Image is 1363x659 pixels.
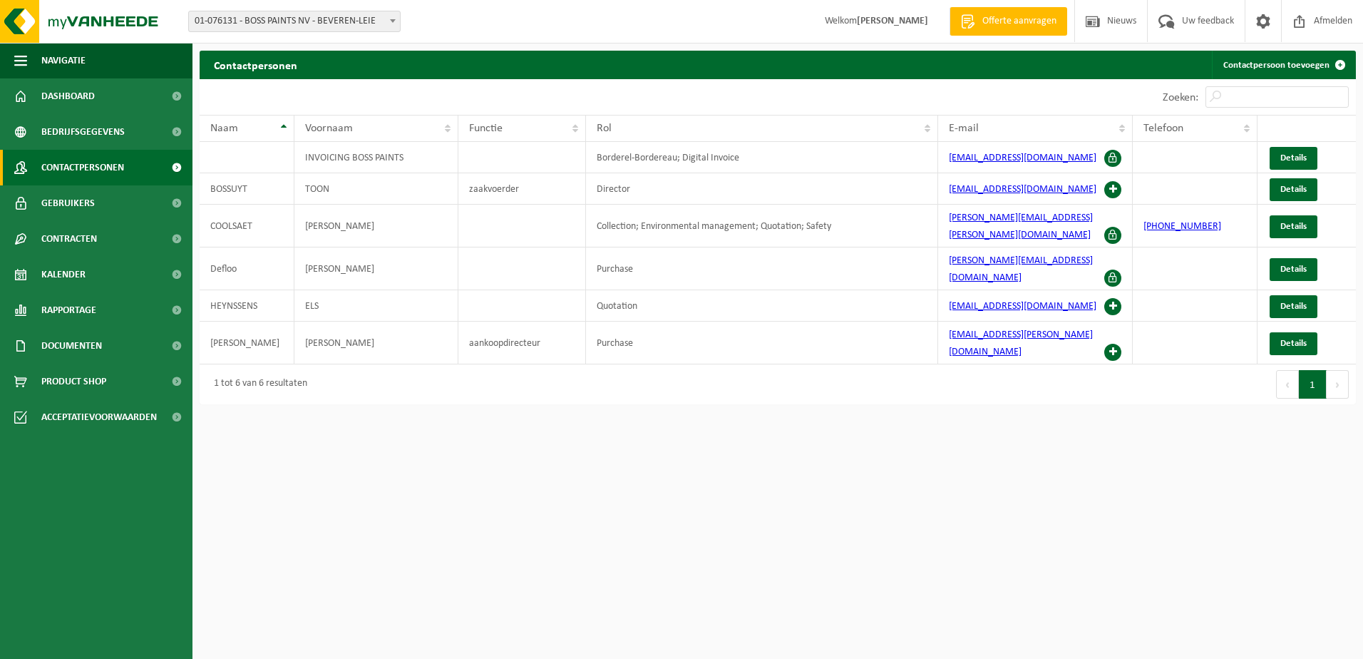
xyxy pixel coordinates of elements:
[305,123,353,134] span: Voornaam
[1280,302,1307,311] span: Details
[1299,370,1327,399] button: 1
[1212,51,1354,79] a: Contactpersoon toevoegen
[949,123,979,134] span: E-mail
[949,301,1096,312] a: [EMAIL_ADDRESS][DOMAIN_NAME]
[294,142,458,173] td: INVOICING BOSS PAINTS
[41,78,95,114] span: Dashboard
[586,247,938,290] td: Purchase
[200,322,294,364] td: [PERSON_NAME]
[200,205,294,247] td: COOLSAET
[586,142,938,173] td: Borderel-Bordereau; Digital Invoice
[1270,295,1317,318] a: Details
[458,322,586,364] td: aankoopdirecteur
[597,123,612,134] span: Rol
[1270,147,1317,170] a: Details
[949,329,1093,357] a: [EMAIL_ADDRESS][PERSON_NAME][DOMAIN_NAME]
[1270,332,1317,355] a: Details
[950,7,1067,36] a: Offerte aanvragen
[41,399,157,435] span: Acceptatievoorwaarden
[1280,222,1307,231] span: Details
[857,16,928,26] strong: [PERSON_NAME]
[1280,185,1307,194] span: Details
[586,290,938,322] td: Quotation
[200,247,294,290] td: Defloo
[1143,221,1221,232] a: [PHONE_NUMBER]
[1327,370,1349,399] button: Next
[207,372,307,397] div: 1 tot 6 van 6 resultaten
[1276,370,1299,399] button: Previous
[469,123,503,134] span: Functie
[41,43,86,78] span: Navigatie
[458,173,586,205] td: zaakvoerder
[41,185,95,221] span: Gebruikers
[1280,339,1307,348] span: Details
[949,153,1096,163] a: [EMAIL_ADDRESS][DOMAIN_NAME]
[41,114,125,150] span: Bedrijfsgegevens
[586,205,938,247] td: Collection; Environmental management; Quotation; Safety
[1270,215,1317,238] a: Details
[41,221,97,257] span: Contracten
[41,150,124,185] span: Contactpersonen
[1270,178,1317,201] a: Details
[294,205,458,247] td: [PERSON_NAME]
[1280,265,1307,274] span: Details
[1143,123,1183,134] span: Telefoon
[41,257,86,292] span: Kalender
[200,290,294,322] td: HEYNSSENS
[189,11,400,31] span: 01-076131 - BOSS PAINTS NV - BEVEREN-LEIE
[294,322,458,364] td: [PERSON_NAME]
[1163,92,1198,103] label: Zoeken:
[41,328,102,364] span: Documenten
[294,247,458,290] td: [PERSON_NAME]
[41,364,106,399] span: Product Shop
[949,255,1093,283] a: [PERSON_NAME][EMAIL_ADDRESS][DOMAIN_NAME]
[200,51,312,78] h2: Contactpersonen
[586,173,938,205] td: Director
[949,213,1093,240] a: [PERSON_NAME][EMAIL_ADDRESS][PERSON_NAME][DOMAIN_NAME]
[210,123,238,134] span: Naam
[586,322,938,364] td: Purchase
[188,11,401,32] span: 01-076131 - BOSS PAINTS NV - BEVEREN-LEIE
[294,173,458,205] td: TOON
[294,290,458,322] td: ELS
[41,292,96,328] span: Rapportage
[200,173,294,205] td: BOSSUYT
[1270,258,1317,281] a: Details
[979,14,1060,29] span: Offerte aanvragen
[949,184,1096,195] a: [EMAIL_ADDRESS][DOMAIN_NAME]
[1280,153,1307,163] span: Details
